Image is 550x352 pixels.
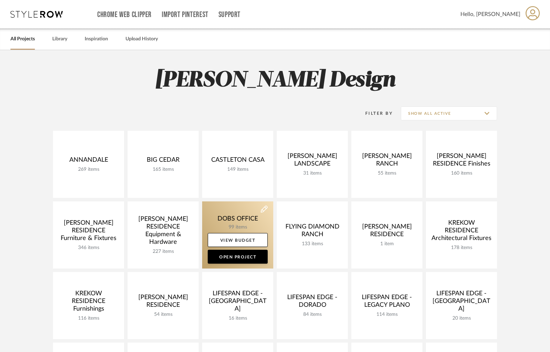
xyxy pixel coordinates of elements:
div: 55 items [357,170,417,176]
div: 178 items [431,245,491,251]
div: [PERSON_NAME] RESIDENCE [133,294,193,312]
a: View Budget [208,233,268,247]
div: [PERSON_NAME] RESIDENCE Finishes [431,152,491,170]
div: CASTLETON CASA [208,156,268,167]
div: [PERSON_NAME] RESIDENCE Equipment & Hardware [133,215,193,249]
div: 165 items [133,167,193,173]
div: KREKOW RESIDENCE Furnishings [59,290,119,315]
div: LIFESPAN EDGE - LEGACY PLANO [357,294,417,312]
div: LIFESPAN EDGE - [GEOGRAPHIC_DATA] [208,290,268,315]
div: BIG CEDAR [133,156,193,167]
div: 269 items [59,167,119,173]
div: LIFESPAN EDGE - [GEOGRAPHIC_DATA] [431,290,491,315]
div: 116 items [59,315,119,321]
div: 149 items [208,167,268,173]
div: Filter By [356,110,393,117]
div: 133 items [282,241,342,247]
div: [PERSON_NAME] LANDSCAPE [282,152,342,170]
div: [PERSON_NAME] RANCH [357,152,417,170]
div: [PERSON_NAME] RESIDENCE Furniture & Fixtures [59,219,119,245]
div: 160 items [431,170,491,176]
a: Import Pinterest [162,12,208,18]
a: Upload History [125,34,158,44]
div: KREKOW RESIDENCE Architectural Fixtures [431,219,491,245]
div: 84 items [282,312,342,318]
div: 114 items [357,312,417,318]
a: All Projects [10,34,35,44]
div: [PERSON_NAME] RESIDENCE [357,223,417,241]
a: Library [52,34,67,44]
div: 227 items [133,249,193,255]
a: Support [219,12,240,18]
a: Inspiration [85,34,108,44]
div: ANNANDALE [59,156,119,167]
div: 31 items [282,170,342,176]
h2: [PERSON_NAME] Design [24,67,526,94]
a: Chrome Web Clipper [97,12,152,18]
div: LIFESPAN EDGE - DORADO [282,294,342,312]
div: 16 items [208,315,268,321]
div: 1 item [357,241,417,247]
div: 346 items [59,245,119,251]
div: 20 items [431,315,491,321]
span: Hello, [PERSON_NAME] [460,10,520,18]
div: 54 items [133,312,193,318]
a: Open Project [208,250,268,264]
div: FLYING DIAMOND RANCH [282,223,342,241]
